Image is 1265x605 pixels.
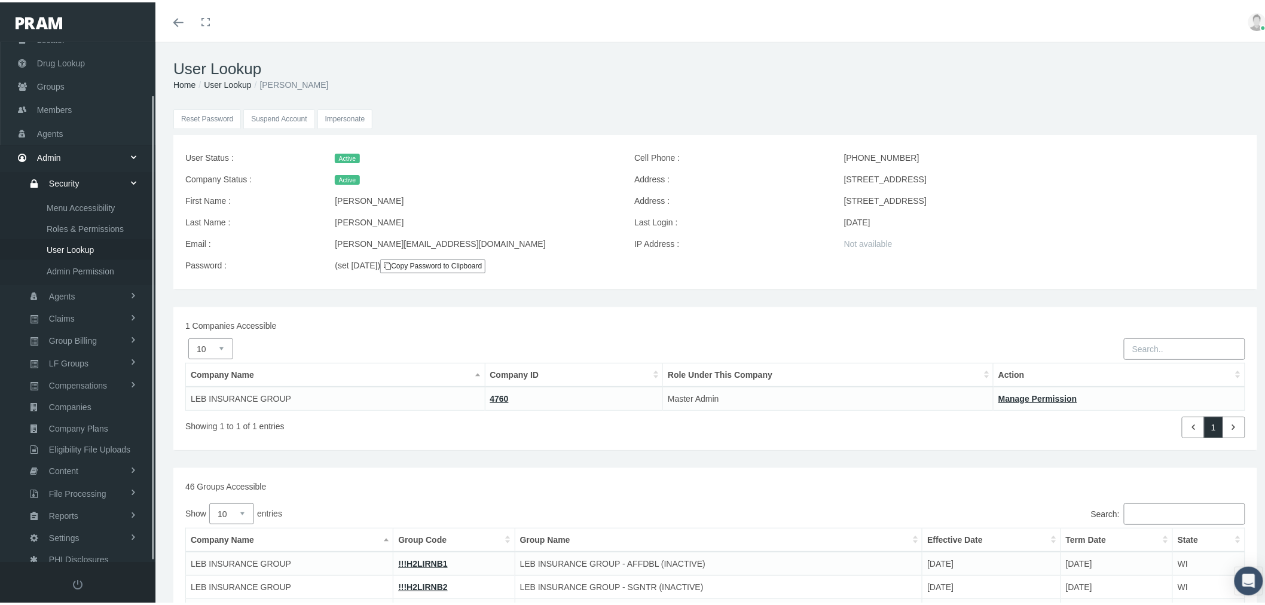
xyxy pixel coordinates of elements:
span: Compensations [49,373,107,393]
a: 1 [1204,414,1223,436]
a: 4760 [490,392,509,401]
span: Reports [49,503,78,524]
div: [DATE] [835,209,1254,231]
td: LEB INSURANCE GROUP [186,573,393,596]
th: Role Under This Company: activate to sort column ascending [663,360,994,384]
input: Search: [1124,501,1245,522]
a: !!!H2LIRNB1 [398,557,447,566]
span: PHI Disclosures [49,547,109,567]
td: [DATE] [1061,549,1172,573]
span: Active [335,173,359,182]
label: IP Address : [625,231,835,252]
label: Last Name : [176,209,326,231]
label: Email : [176,231,326,252]
div: [PERSON_NAME] [326,209,625,231]
a: Manage Permission [998,392,1077,401]
div: [STREET_ADDRESS] [835,188,1254,209]
label: 46 Groups Accessible [185,478,266,491]
label: Last Login : [625,209,835,231]
a: !!!H2LIRNB2 [398,580,447,589]
span: LF Groups [49,351,88,371]
span: Admin Permission [47,259,114,279]
div: [STREET_ADDRESS] [835,166,1254,188]
span: Menu Accessibility [47,195,115,216]
div: Open Intercom Messenger [1235,564,1263,593]
span: User Lookup [47,237,94,258]
th: State: activate to sort column ascending [1173,525,1245,549]
a: Copy Password to Clipboard [380,257,485,271]
td: WI [1173,573,1245,596]
th: Group Code: activate to sort column ascending [393,525,515,549]
span: Admin [37,144,61,167]
label: Cell Phone : [625,145,835,166]
td: WI [1173,549,1245,573]
button: Suspend Account [243,107,314,127]
li: [PERSON_NAME] [252,76,329,89]
a: Home [173,78,195,87]
span: Agents [49,284,75,304]
th: Company ID: activate to sort column ascending [485,360,663,384]
div: [PHONE_NUMBER] [835,145,1254,166]
select: Showentries [209,501,254,522]
label: First Name : [176,188,326,209]
div: [PERSON_NAME] [326,188,625,209]
label: Search: [716,501,1246,522]
div: [PERSON_NAME][EMAIL_ADDRESS][DOMAIN_NAME] [326,231,625,252]
th: Company Name: activate to sort column descending [186,360,485,384]
a: User Lookup [204,78,251,87]
span: Company Plans [49,416,108,436]
img: PRAM_20_x_78.png [16,15,62,27]
span: Groups [37,73,65,96]
span: Companies [49,395,91,415]
th: Term Date: activate to sort column ascending [1061,525,1172,549]
th: Company Name: activate to sort column descending [186,525,393,549]
h1: User Lookup [173,57,1257,76]
button: Reset Password [173,107,241,127]
span: Active [335,151,359,161]
label: Address : [625,188,835,209]
span: Roles & Permissions [47,216,124,237]
span: Settings [49,525,80,546]
td: LEB INSURANCE GROUP [186,549,393,573]
span: Content [49,459,78,479]
div: 1 Companies Accessible [176,317,1254,330]
th: Action: activate to sort column ascending [994,360,1245,384]
label: Show entries [185,501,716,522]
span: File Processing [49,481,106,502]
span: Not available [844,237,893,246]
label: User Status : [176,145,326,166]
span: Members [37,96,72,119]
td: [DATE] [1061,573,1172,596]
td: Master Admin [663,384,994,408]
span: Drug Lookup [37,50,85,72]
td: [DATE] [922,573,1061,596]
span: Eligibility File Uploads [49,437,130,457]
span: Agents [37,120,63,143]
span: Security [49,171,80,191]
th: Group Name: activate to sort column ascending [515,525,922,549]
th: Effective Date: activate to sort column ascending [922,525,1061,549]
label: Company Status : [176,166,326,188]
span: Group Billing [49,328,97,349]
td: [DATE] [922,549,1061,573]
td: LEB INSURANCE GROUP - SGNTR (INACTIVE) [515,573,922,596]
input: Search.. [1124,336,1245,357]
input: Impersonate [317,107,373,127]
td: LEB INSURANCE GROUP - AFFDBL (INACTIVE) [515,549,922,573]
span: Claims [49,306,75,326]
div: (set [DATE]) [326,252,513,275]
label: Address : [625,166,835,188]
label: Password : [176,252,326,275]
td: LEB INSURANCE GROUP [186,384,485,408]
